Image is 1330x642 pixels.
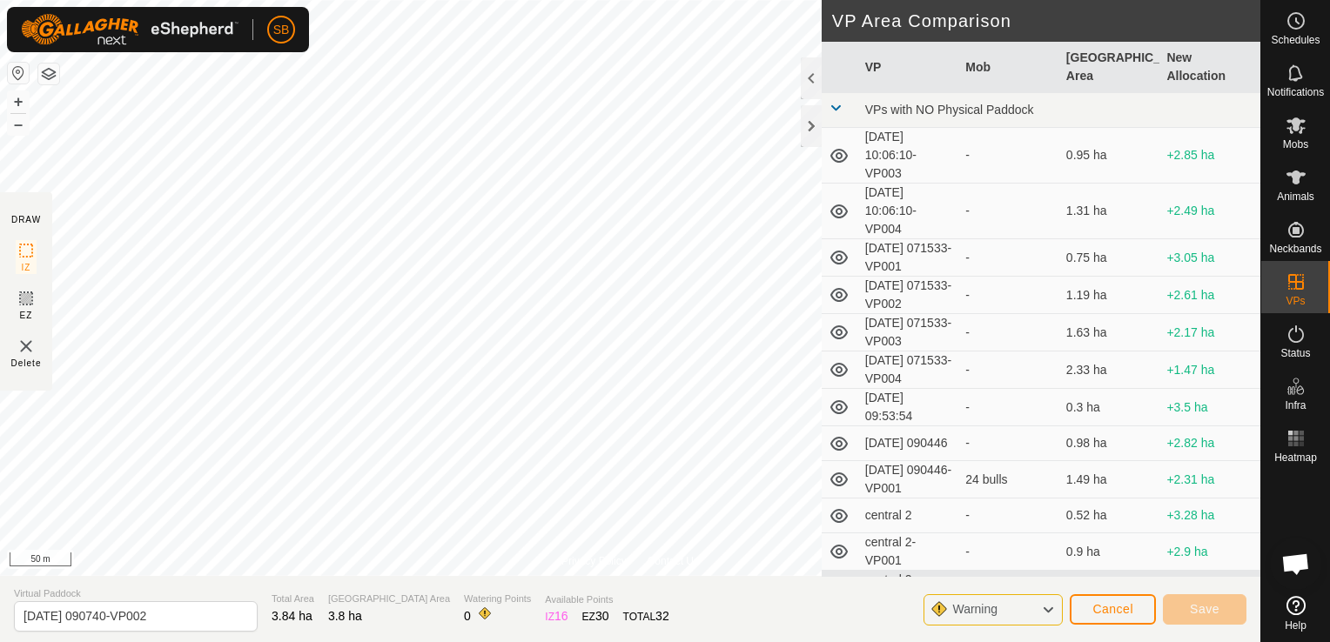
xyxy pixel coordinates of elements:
[1092,602,1133,616] span: Cancel
[1159,128,1260,184] td: +2.85 ha
[1159,533,1260,571] td: +2.9 ha
[1270,538,1322,590] div: Open chat
[1059,128,1160,184] td: 0.95 ha
[858,128,959,184] td: [DATE] 10:06:10-VP003
[1261,589,1330,638] a: Help
[1159,461,1260,498] td: +2.31 ha
[1190,602,1219,616] span: Save
[11,357,42,370] span: Delete
[1271,35,1320,45] span: Schedules
[582,607,609,625] div: EZ
[1059,277,1160,314] td: 1.19 ha
[623,607,669,625] div: TOTAL
[1059,571,1160,608] td: 1.1 ha
[1159,42,1260,93] th: New Allocation
[858,571,959,608] td: central 2-VP002
[1269,244,1321,254] span: Neckbands
[8,114,29,135] button: –
[858,498,959,533] td: central 2
[1059,351,1160,389] td: 2.33 ha
[1059,389,1160,426] td: 0.3 ha
[858,389,959,426] td: [DATE] 09:53:54
[1059,461,1160,498] td: 1.49 ha
[965,434,1052,452] div: -
[1286,296,1305,306] span: VPs
[545,607,568,625] div: IZ
[8,91,29,112] button: +
[965,202,1052,220] div: -
[1267,87,1324,97] span: Notifications
[20,309,33,322] span: EZ
[858,461,959,498] td: [DATE] 090446-VP001
[1059,533,1160,571] td: 0.9 ha
[38,64,59,84] button: Map Layers
[1059,239,1160,277] td: 0.75 ha
[965,471,1052,489] div: 24 bulls
[1285,400,1306,411] span: Infra
[561,553,627,569] a: Privacy Policy
[965,361,1052,379] div: -
[1159,498,1260,533] td: +3.28 ha
[858,42,959,93] th: VP
[1059,42,1160,93] th: [GEOGRAPHIC_DATA] Area
[328,592,450,606] span: [GEOGRAPHIC_DATA] Area
[1159,184,1260,239] td: +2.49 ha
[1059,498,1160,533] td: 0.52 ha
[14,586,258,601] span: Virtual Paddock
[1280,348,1310,358] span: Status
[1159,426,1260,461] td: +2.82 ha
[865,103,1034,117] span: VPs with NO Physical Paddock
[595,609,609,623] span: 30
[1059,184,1160,239] td: 1.31 ha
[965,146,1052,164] div: -
[1159,389,1260,426] td: +3.5 ha
[655,609,669,623] span: 32
[965,324,1052,342] div: -
[965,249,1052,267] div: -
[1159,239,1260,277] td: +3.05 ha
[1059,314,1160,351] td: 1.63 ha
[554,609,568,623] span: 16
[1159,351,1260,389] td: +1.47 ha
[8,63,29,84] button: Reset Map
[858,277,959,314] td: [DATE] 071533-VP002
[11,213,41,226] div: DRAW
[1285,620,1306,631] span: Help
[1070,594,1156,625] button: Cancel
[1277,191,1314,202] span: Animals
[1059,426,1160,461] td: 0.98 ha
[1159,314,1260,351] td: +2.17 ha
[952,602,997,616] span: Warning
[1163,594,1246,625] button: Save
[545,592,668,607] span: Available Points
[832,10,1260,31] h2: VP Area Comparison
[1274,452,1317,463] span: Heatmap
[965,543,1052,561] div: -
[858,351,959,389] td: [DATE] 071533-VP004
[965,286,1052,304] div: -
[273,21,290,39] span: SB
[328,609,362,623] span: 3.8 ha
[858,184,959,239] td: [DATE] 10:06:10-VP004
[1159,571,1260,608] td: +2.7 ha
[464,609,471,623] span: 0
[965,506,1052,525] div: -
[858,533,959,571] td: central 2-VP001
[648,553,699,569] a: Contact Us
[272,609,312,623] span: 3.84 ha
[858,426,959,461] td: [DATE] 090446
[1283,139,1308,150] span: Mobs
[16,336,37,357] img: VP
[858,314,959,351] td: [DATE] 071533-VP003
[272,592,314,606] span: Total Area
[1159,277,1260,314] td: +2.61 ha
[21,14,238,45] img: Gallagher Logo
[464,592,531,606] span: Watering Points
[958,42,1059,93] th: Mob
[858,239,959,277] td: [DATE] 071533-VP001
[22,261,31,274] span: IZ
[965,398,1052,417] div: -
